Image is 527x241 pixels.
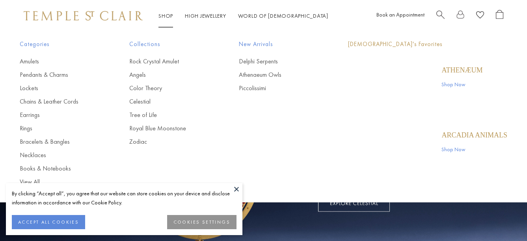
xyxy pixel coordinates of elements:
[129,111,207,119] a: Tree of Life
[20,39,98,49] span: Categories
[12,189,236,207] div: By clicking “Accept all”, you agree that our website can store cookies on your device and disclos...
[167,215,236,229] button: COOKIES SETTINGS
[239,70,317,79] a: Athenaeum Owls
[441,80,482,89] a: Shop Now
[441,145,507,154] a: Shop Now
[20,111,98,119] a: Earrings
[158,11,328,21] nav: Main navigation
[20,70,98,79] a: Pendants & Charms
[436,10,445,22] a: Search
[376,11,425,18] a: Book an Appointment
[239,39,317,49] span: New Arrivals
[24,11,143,20] img: Temple St. Clair
[185,12,226,19] a: High JewelleryHigh Jewellery
[158,12,173,19] a: ShopShop
[496,10,503,22] a: Open Shopping Bag
[129,84,207,93] a: Color Theory
[20,164,98,173] a: Books & Notebooks
[129,97,207,106] a: Celestial
[348,39,507,49] p: [DEMOGRAPHIC_DATA]'s Favorites
[20,57,98,66] a: Amulets
[20,124,98,133] a: Rings
[239,84,317,93] a: Piccolissimi
[129,39,207,49] span: Collections
[441,131,507,139] a: ARCADIA ANIMALS
[238,12,328,19] a: World of [DEMOGRAPHIC_DATA]World of [DEMOGRAPHIC_DATA]
[441,66,482,74] a: Athenæum
[20,137,98,146] a: Bracelets & Bangles
[129,137,207,146] a: Zodiac
[129,124,207,133] a: Royal Blue Moonstone
[476,10,484,22] a: View Wishlist
[129,70,207,79] a: Angels
[20,178,98,186] a: View All
[20,151,98,159] a: Necklaces
[239,57,317,66] a: Delphi Serpents
[129,57,207,66] a: Rock Crystal Amulet
[20,97,98,106] a: Chains & Leather Cords
[20,84,98,93] a: Lockets
[12,215,85,229] button: ACCEPT ALL COOKIES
